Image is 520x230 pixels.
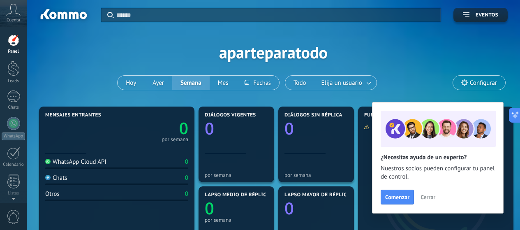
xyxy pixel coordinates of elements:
[185,158,188,166] div: 0
[284,117,294,139] text: 0
[284,112,342,118] span: Diálogos sin réplica
[2,162,25,167] div: Calendario
[236,76,279,90] button: Fechas
[417,191,439,203] button: Cerrar
[314,76,377,90] button: Elija un usuario
[285,76,314,90] button: Todo
[284,197,294,219] text: 0
[205,112,256,118] span: Diálogos vigentes
[144,76,172,90] button: Ayer
[385,194,409,200] span: Comenzar
[205,197,214,219] text: 0
[2,79,25,84] div: Leads
[185,174,188,182] div: 0
[381,190,414,204] button: Comenzar
[172,76,210,90] button: Semana
[210,76,237,90] button: Mes
[45,158,106,166] div: WhatsApp Cloud API
[179,117,188,139] text: 0
[162,137,188,142] div: por semana
[45,190,60,198] div: Otros
[284,192,350,198] span: Lapso mayor de réplica
[2,132,25,140] div: WhatsApp
[2,105,25,110] div: Chats
[364,123,464,130] div: No hay suficientes datos para mostrar
[118,76,144,90] button: Hoy
[45,112,101,118] span: Mensajes entrantes
[2,49,25,54] div: Panel
[45,159,51,164] img: WhatsApp Cloud API
[453,8,508,22] button: Eventos
[320,77,364,88] span: Elija un usuario
[185,190,188,198] div: 0
[205,192,270,198] span: Lapso medio de réplica
[45,174,67,182] div: Chats
[364,112,412,118] span: Fuentes de leads
[7,18,20,23] span: Cuenta
[421,194,435,200] span: Cerrar
[284,172,348,178] div: por semana
[205,217,268,223] div: por semana
[476,12,498,18] span: Eventos
[205,172,268,178] div: por semana
[381,153,495,161] h2: ¿Necesitas ayuda de un experto?
[45,175,51,180] img: Chats
[205,117,214,139] text: 0
[117,117,188,139] a: 0
[381,165,495,181] span: Nuestros socios pueden configurar tu panel de control.
[470,79,497,86] span: Configurar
